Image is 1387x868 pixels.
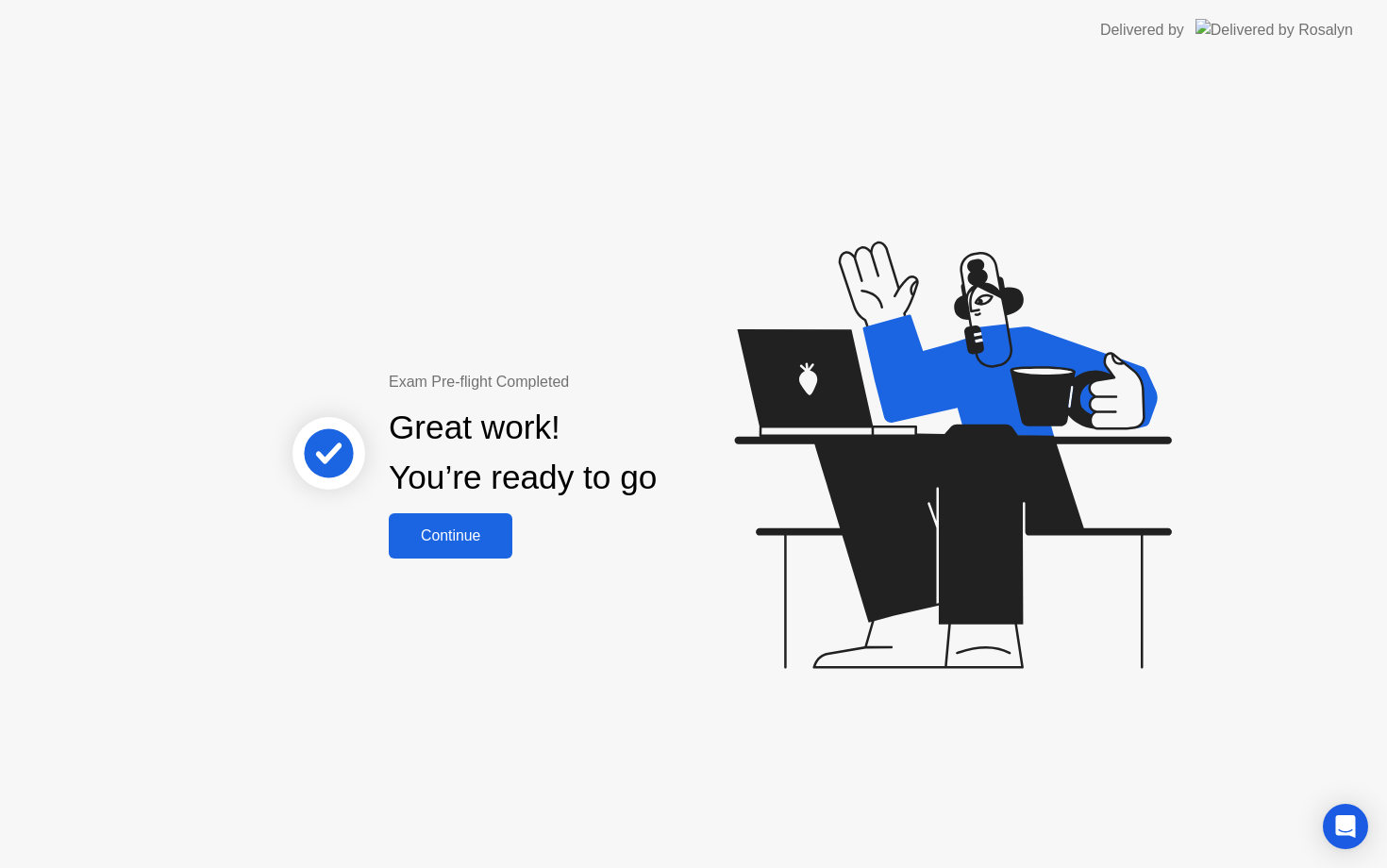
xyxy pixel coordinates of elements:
[1323,804,1368,849] div: Open Intercom Messenger
[389,403,657,503] div: Great work! You’re ready to go
[394,527,507,544] div: Continue
[389,371,778,393] div: Exam Pre-flight Completed
[1195,19,1353,41] img: Delivered by Rosalyn
[1100,19,1184,42] div: Delivered by
[389,513,512,559] button: Continue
